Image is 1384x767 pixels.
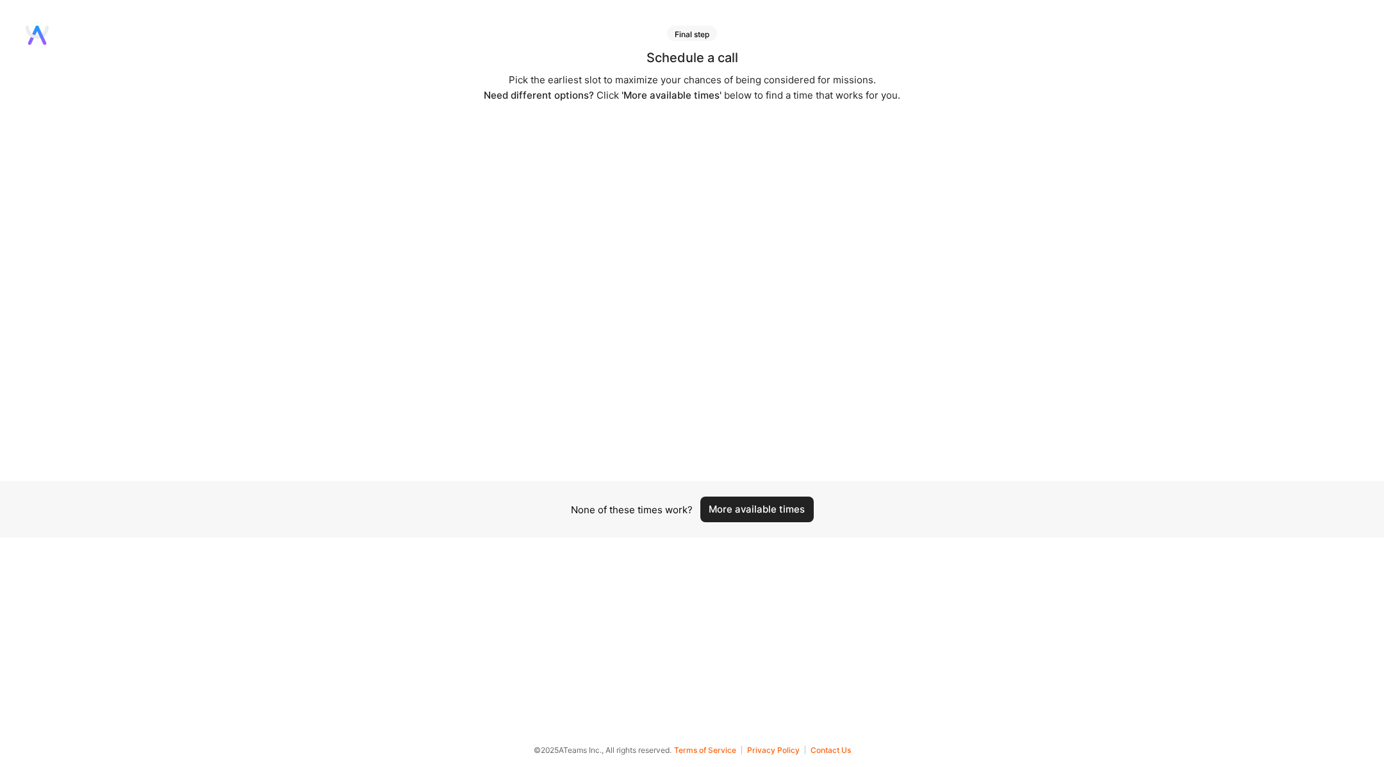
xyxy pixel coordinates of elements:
[484,89,594,101] span: Need different options?
[622,89,721,101] span: 'More available times'
[484,72,900,103] div: Pick the earliest slot to maximize your chances of being considered for missions. Click below to ...
[811,746,851,754] button: Contact Us
[647,51,738,65] div: Schedule a call
[700,497,814,522] button: More available times
[534,743,671,757] span: © 2025 ATeams Inc., All rights reserved.
[571,503,693,516] div: None of these times work?
[747,746,805,754] button: Privacy Policy
[674,746,742,754] button: Terms of Service
[667,26,717,41] div: Final step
